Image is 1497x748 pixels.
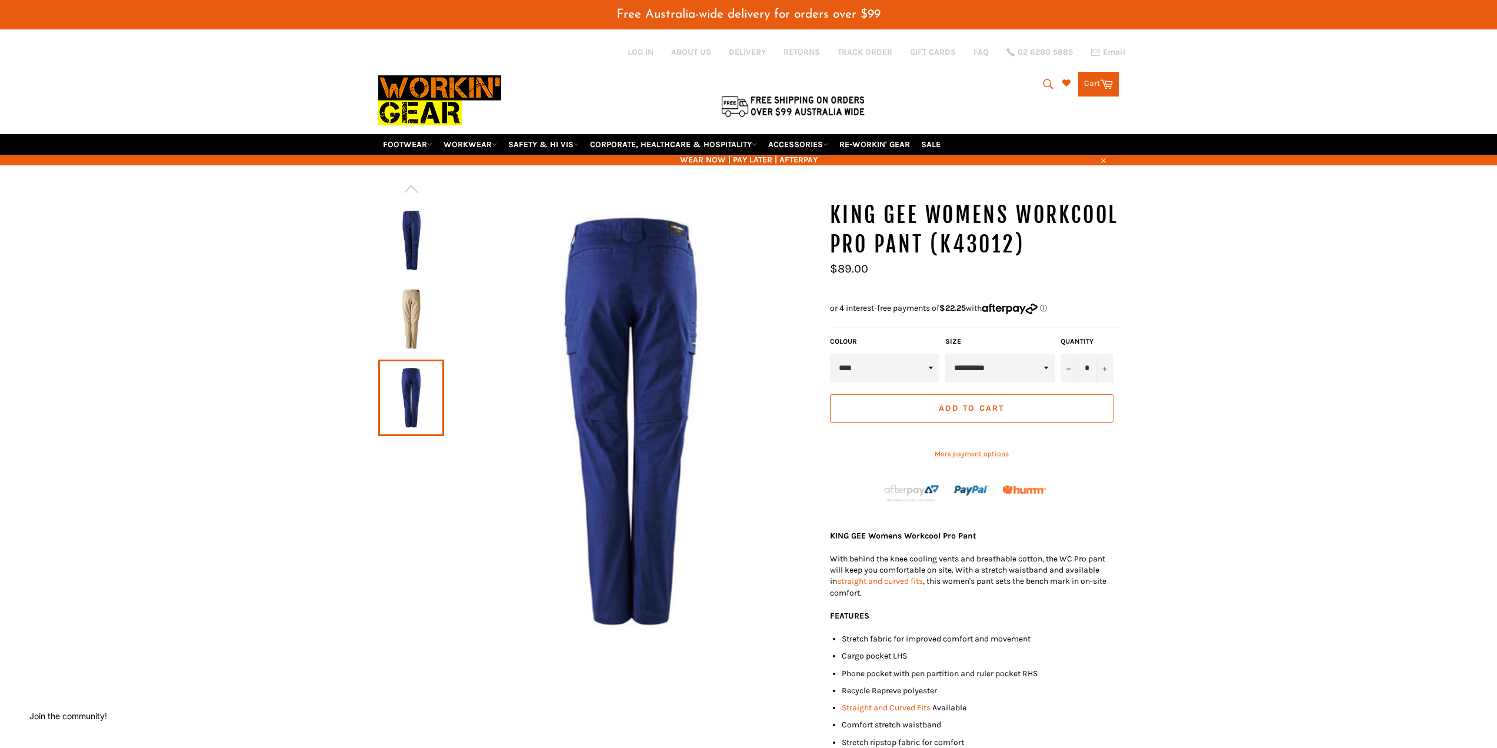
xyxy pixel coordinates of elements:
[616,8,881,21] span: Free Australia-wide delivery for orders over $99
[504,134,584,155] a: SAFETY & HI VIS
[384,287,438,351] img: KING GEE Womens Workcool Pro Pant - Workin Gear
[1006,48,1073,56] a: 02 6280 5885
[671,46,711,58] a: ABOUT US
[378,67,501,134] img: Workin Gear leaders in Workwear, Safety Boots, PPE, Uniforms. Australia's No.1 in Workwear
[378,134,437,155] a: FOOTWEAR
[945,337,1055,347] label: Size
[883,483,941,503] img: Afterpay-Logo-on-dark-bg_large.png
[916,134,945,155] a: SALE
[954,473,989,508] img: paypal.png
[628,47,654,57] a: Log in
[830,337,939,347] label: COLOUR
[830,394,1113,423] button: Add to Cart
[835,134,915,155] a: RE-WORKIN' GEAR
[1096,354,1113,383] button: Increase item quantity by one
[842,685,1119,696] li: Recycle Repreve polyester
[1018,48,1073,56] span: 02 6280 5885
[1078,72,1119,97] a: Cart
[842,633,1119,644] li: Stretch fabric for improved comfort and movement
[830,554,1105,587] span: With behind the knee cooling vents and breathable cotton, the WC Pro pant will keep you comfortab...
[444,201,818,643] img: KING GEE Womens Workcool Pro Pant (K43012) - Workin' Gear
[763,134,833,155] a: ACCESSORIES
[838,46,892,58] a: TRACK ORDER
[830,611,869,621] strong: FEATURES
[842,703,931,713] a: Straight and Curved Fits
[842,720,941,730] span: Comfort stretch waistband
[842,737,964,747] span: Stretch ripstop fabric for comfort
[378,154,1119,165] span: WEAR NOW | PAY LATER | AFTERPAY
[830,576,1106,597] span: , this women's pant sets the bench mark in on-site comfort.
[439,134,502,155] a: WORKWEAR
[910,46,956,58] a: GIFT CARDS
[729,46,766,58] a: DELIVERY
[939,403,1004,413] span: Add to Cart
[830,201,1119,259] h1: KING GEE Womens Workcool Pro Pant (K43012)
[1061,354,1078,383] button: Reduce item quantity by one
[719,94,866,118] img: Flat $9.95 shipping Australia wide
[830,262,868,275] span: $89.00
[842,668,1119,679] li: Phone pocket with pen partition and ruler pocket RHS
[29,711,107,721] button: Join the community!
[384,208,438,272] img: KING GEE Womens Workcool Pro Pant - Workin Gear
[842,650,1119,661] li: Cargo pocket LHS
[783,46,820,58] a: RETURNS
[1002,486,1046,494] img: Humm_core_logo_RGB-01_300x60px_small_195d8312-4386-4de7-b182-0ef9b6303a37.png
[830,449,1113,459] a: More payment options
[830,531,976,541] strong: KING GEE Womens Workcool Pro Pant
[1091,48,1125,57] a: Email
[837,576,923,586] a: straight and curved fits
[973,46,989,58] a: FAQ
[1103,48,1125,56] span: Email
[585,134,762,155] a: CORPORATE, HEALTHCARE & HOSPITALITY
[1061,337,1113,347] label: Quantity
[842,702,1119,713] li: Available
